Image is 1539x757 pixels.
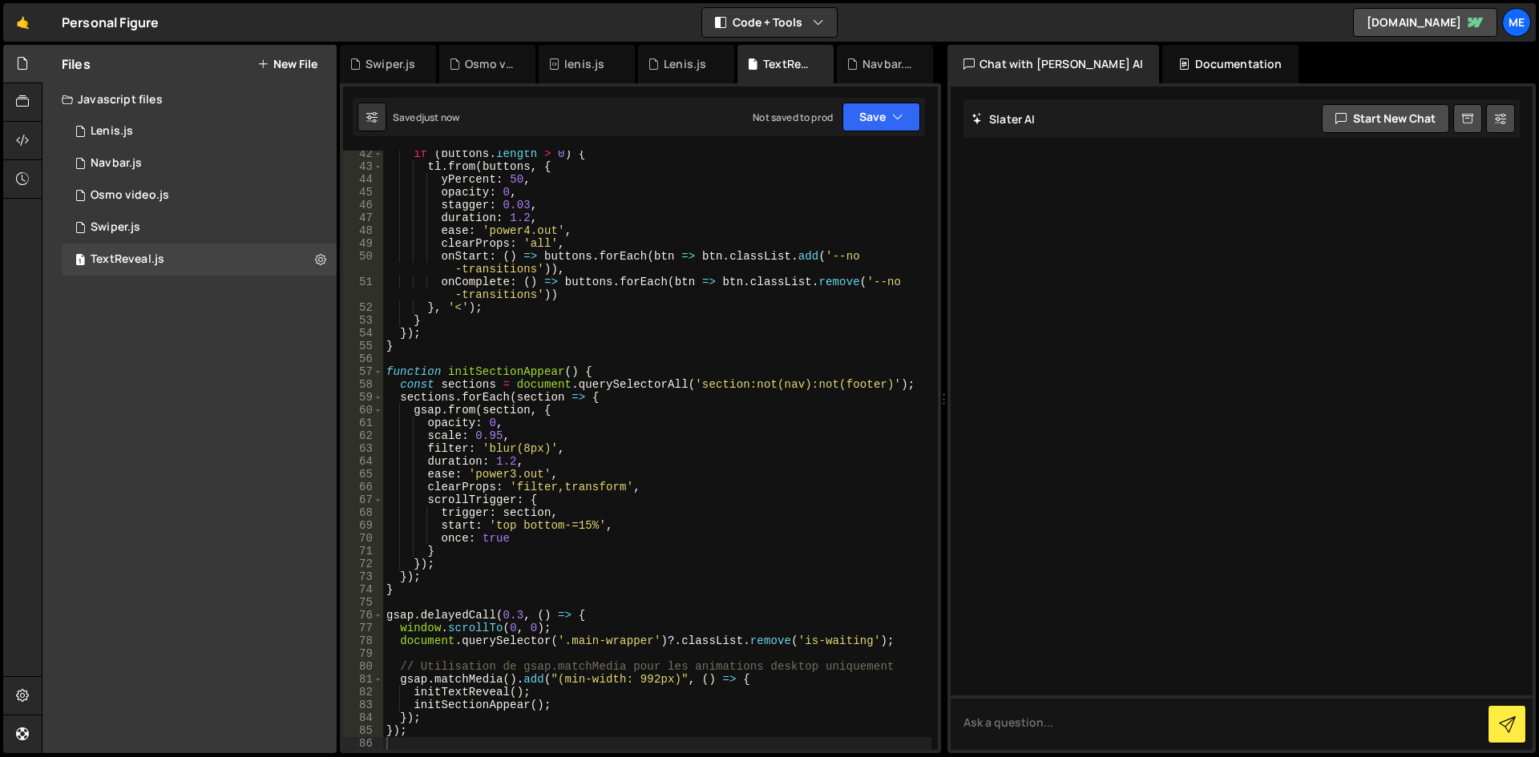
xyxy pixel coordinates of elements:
div: 51 [343,276,383,301]
div: 69 [343,519,383,532]
a: 🤙 [3,3,42,42]
div: 78 [343,634,383,647]
button: Save [842,103,920,131]
div: 59 [343,391,383,404]
div: 65 [343,468,383,481]
div: Personal Figure [62,13,159,32]
div: Navbar.js [91,156,142,171]
div: 17006/46897.js [62,244,337,276]
button: Start new chat [1322,104,1449,133]
button: Code + Tools [702,8,837,37]
div: 52 [343,301,383,314]
div: 17006/46656.js [62,179,337,211]
div: 49 [343,237,383,250]
div: 64 [343,455,383,468]
div: Swiper.js [91,220,140,235]
div: 75 [343,596,383,609]
button: New File [257,58,317,70]
div: 72 [343,558,383,570]
div: 86 [343,737,383,750]
div: Javascript files [42,83,337,115]
div: 63 [343,442,383,455]
div: Osmo video.js [465,56,516,72]
div: 82 [343,686,383,699]
div: 66 [343,481,383,493]
div: lenis.js [564,56,604,72]
div: TextReveal.js [763,56,814,72]
div: Navbar.js [862,56,914,72]
div: 46 [343,199,383,211]
div: Saved [393,111,459,124]
div: Not saved to prod [753,111,833,124]
div: 44 [343,173,383,186]
h2: Slater AI [971,111,1036,127]
div: 57 [343,365,383,378]
div: 79 [343,647,383,660]
div: 76 [343,609,383,622]
div: 73 [343,570,383,583]
div: Osmo video.js [91,188,169,203]
div: 45 [343,186,383,199]
a: Me [1502,8,1531,37]
div: 56 [343,352,383,365]
div: 62 [343,429,383,442]
div: 54 [343,327,383,340]
div: 71 [343,545,383,558]
div: 61 [343,417,383,429]
div: 81 [343,673,383,686]
a: [DOMAIN_NAME] [1353,8,1497,37]
div: 17006/46733.js [62,211,337,244]
div: Lenis.js [664,56,706,72]
h2: Files [62,55,91,73]
div: 42 [343,147,383,160]
div: 58 [343,378,383,391]
div: 50 [343,250,383,276]
div: 77 [343,622,383,634]
div: 48 [343,224,383,237]
div: 70 [343,532,383,545]
span: 1 [75,255,85,268]
div: 67 [343,493,383,506]
div: 68 [343,506,383,519]
div: 85 [343,724,383,737]
div: 43 [343,160,383,173]
div: 80 [343,660,383,673]
div: Lenis.js [91,124,133,139]
div: 47 [343,211,383,224]
div: 84 [343,711,383,724]
div: 74 [343,583,383,596]
div: 17006/46898.js [62,115,337,147]
div: 53 [343,314,383,327]
div: Documentation [1162,45,1298,83]
div: just now [422,111,459,124]
div: Chat with [PERSON_NAME] AI [947,45,1159,83]
div: 55 [343,340,383,352]
div: TextReveal.js [91,252,164,267]
div: Swiper.js [366,56,415,72]
div: 17006/46896.js [62,147,337,179]
div: 60 [343,404,383,417]
div: 83 [343,699,383,711]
